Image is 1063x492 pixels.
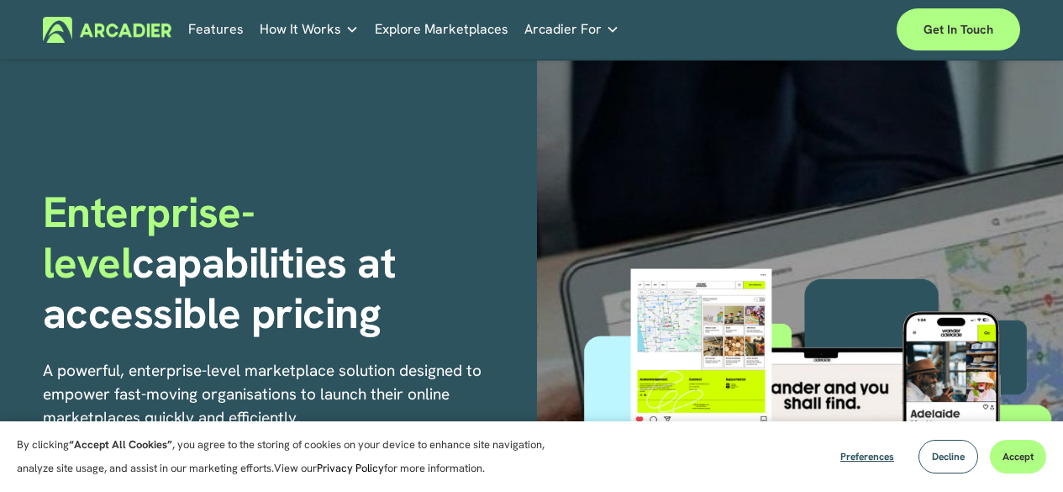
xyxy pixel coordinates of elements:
strong: capabilities at accessible pricing [43,235,407,341]
strong: “Accept All Cookies” [69,437,172,452]
span: Arcadier For [524,18,602,41]
a: folder dropdown [260,17,359,43]
button: Preferences [828,440,907,473]
span: How It Works [260,18,341,41]
p: By clicking , you agree to the storing of cookies on your device to enhance site navigation, anal... [17,433,563,480]
a: Features [188,17,244,43]
span: Preferences [840,450,894,463]
span: Enterprise-level [43,184,255,290]
a: Privacy Policy [317,461,384,475]
span: Decline [932,450,965,463]
button: Accept [990,440,1046,473]
a: Get in touch [897,8,1020,50]
img: Arcadier [43,17,171,43]
a: folder dropdown [524,17,619,43]
a: Explore Marketplaces [375,17,508,43]
span: Accept [1002,450,1034,463]
button: Decline [918,440,978,473]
